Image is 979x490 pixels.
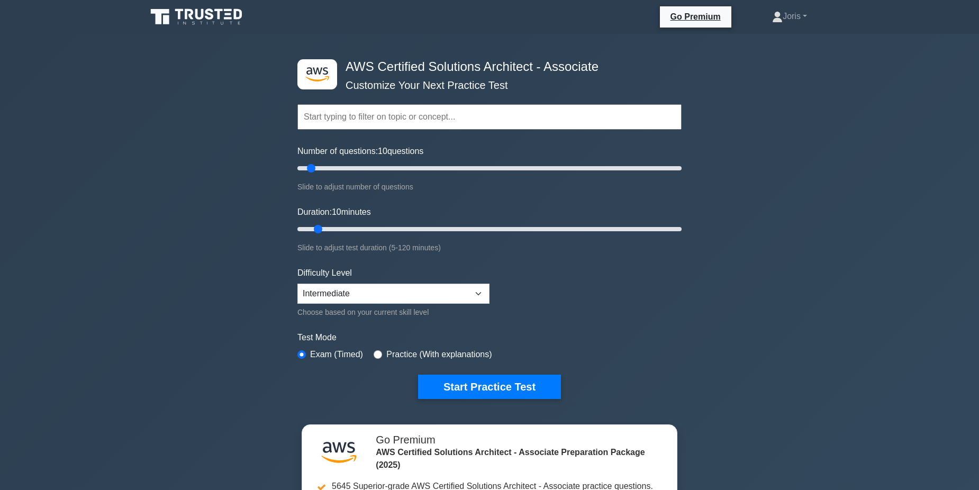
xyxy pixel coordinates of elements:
div: Choose based on your current skill level [297,306,490,319]
a: Joris [747,6,832,27]
input: Start typing to filter on topic or concept... [297,104,682,130]
label: Exam (Timed) [310,348,363,361]
div: Slide to adjust number of questions [297,180,682,193]
h4: AWS Certified Solutions Architect - Associate [341,59,630,75]
span: 10 [378,147,387,156]
label: Number of questions: questions [297,145,423,158]
label: Practice (With explanations) [386,348,492,361]
a: Go Premium [664,10,727,23]
label: Duration: minutes [297,206,371,219]
label: Test Mode [297,331,682,344]
button: Start Practice Test [418,375,561,399]
label: Difficulty Level [297,267,352,279]
span: 10 [332,207,341,216]
div: Slide to adjust test duration (5-120 minutes) [297,241,682,254]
